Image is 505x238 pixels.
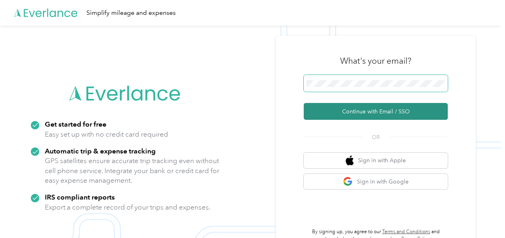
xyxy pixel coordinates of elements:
p: Easy set up with no credit card required [45,129,168,139]
span: OR [362,133,390,141]
div: Simplify mileage and expenses [86,8,176,18]
strong: Get started for free [45,120,106,128]
img: apple logo [346,155,354,165]
button: google logoSign in with Google [304,174,448,190]
h3: What's your email? [340,55,411,67]
a: Terms and Conditions [382,229,430,235]
strong: IRS compliant reports [45,193,115,201]
p: GPS satellites ensure accurate trip tracking even without cell phone service. Integrate your bank... [45,156,220,186]
p: Export a complete record of your trips and expenses. [45,202,210,212]
button: apple logoSign in with Apple [304,153,448,168]
img: google logo [343,177,353,187]
strong: Automatic trip & expense tracking [45,147,156,155]
button: Continue with Email / SSO [304,103,448,120]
